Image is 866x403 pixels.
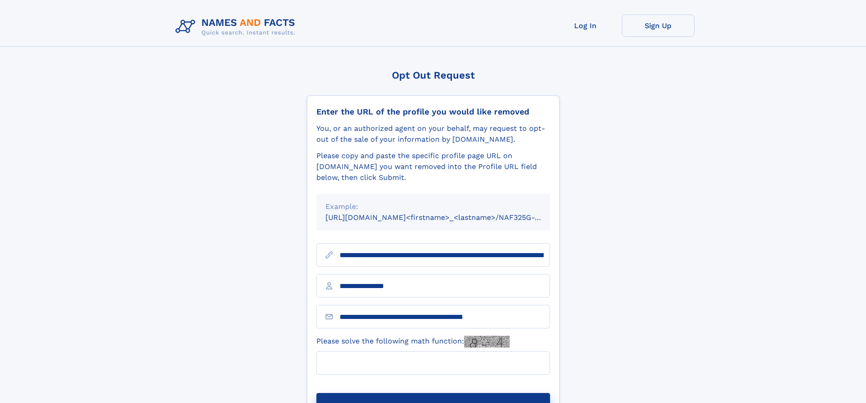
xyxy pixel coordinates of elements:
[622,15,695,37] a: Sign Up
[172,15,303,39] img: Logo Names and Facts
[316,107,550,117] div: Enter the URL of the profile you would like removed
[325,213,567,222] small: [URL][DOMAIN_NAME]<firstname>_<lastname>/NAF325G-xxxxxxxx
[316,336,510,348] label: Please solve the following math function:
[325,201,541,212] div: Example:
[316,150,550,183] div: Please copy and paste the specific profile page URL on [DOMAIN_NAME] you want removed into the Pr...
[307,70,560,81] div: Opt Out Request
[316,123,550,145] div: You, or an authorized agent on your behalf, may request to opt-out of the sale of your informatio...
[549,15,622,37] a: Log In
